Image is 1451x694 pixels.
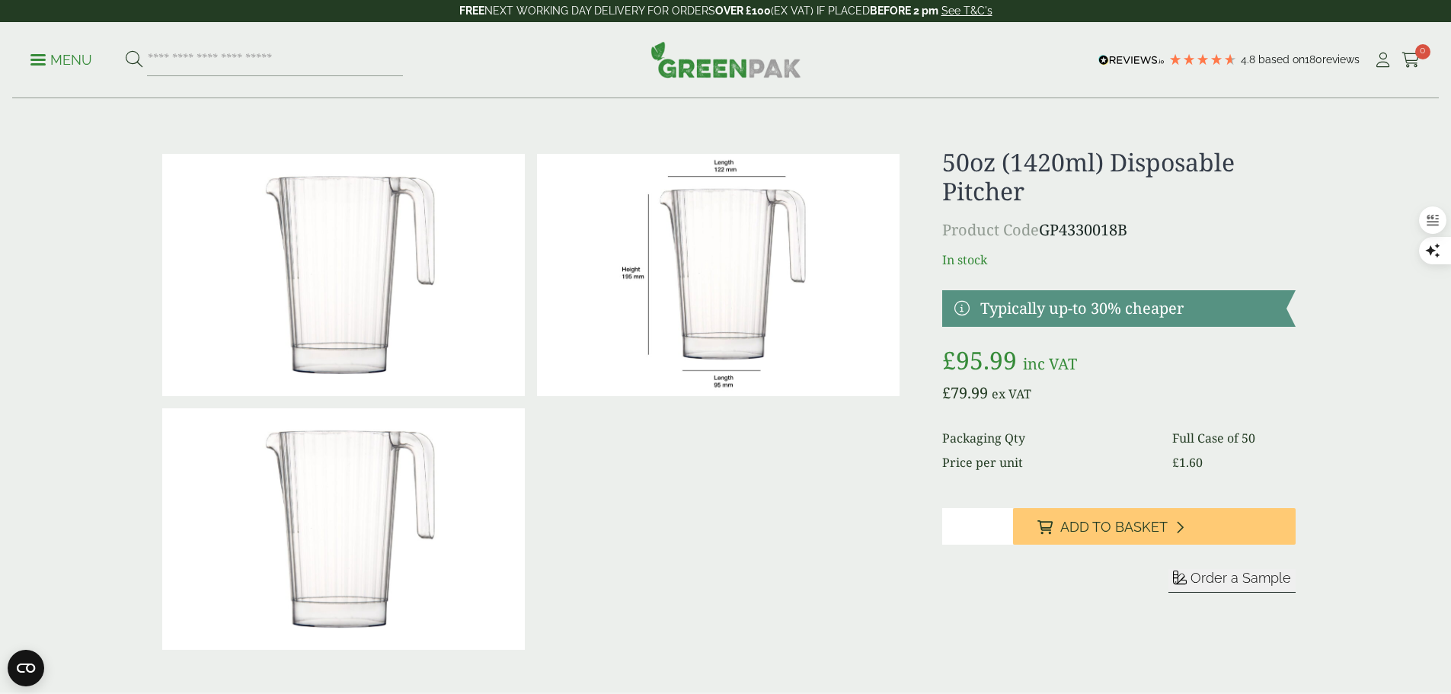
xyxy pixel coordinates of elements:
[1322,53,1360,66] span: reviews
[1172,454,1203,471] bdi: 1.60
[30,51,92,69] p: Menu
[1191,570,1291,586] span: Order a Sample
[870,5,938,17] strong: BEFORE 2 pm
[1013,508,1296,545] button: Add to Basket
[537,154,900,396] img: Pitcher
[650,41,801,78] img: GreenPak Supplies
[30,51,92,66] a: Menu
[1258,53,1305,66] span: Based on
[1098,55,1165,66] img: REVIEWS.io
[1023,353,1077,374] span: inc VAT
[1401,49,1421,72] a: 0
[1060,519,1168,536] span: Add to Basket
[941,5,992,17] a: See T&C's
[162,154,525,396] img: 50oz (1420ml) Disposable Pitcher 0
[942,219,1295,241] p: GP4330018B
[162,408,525,651] img: 50oz (1420ml) Disposable Pitcher Full Case Of 0
[1172,429,1295,447] dd: Full Case of 50
[942,429,1154,447] dt: Packaging Qty
[1401,53,1421,68] i: Cart
[942,251,1295,269] p: In stock
[1305,53,1322,66] span: 180
[8,650,44,686] button: Open CMP widget
[942,148,1295,206] h1: 50oz (1420ml) Disposable Pitcher
[459,5,484,17] strong: FREE
[1168,569,1296,593] button: Order a Sample
[1168,53,1237,66] div: 4.78 Stars
[942,219,1039,240] span: Product Code
[942,382,988,403] bdi: 79.99
[715,5,771,17] strong: OVER £100
[1373,53,1392,68] i: My Account
[1415,44,1430,59] span: 0
[942,453,1154,472] dt: Price per unit
[942,382,951,403] span: £
[1172,454,1179,471] span: £
[1241,53,1258,66] span: 4.8
[942,344,1017,376] bdi: 95.99
[992,385,1031,402] span: ex VAT
[942,344,956,376] span: £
